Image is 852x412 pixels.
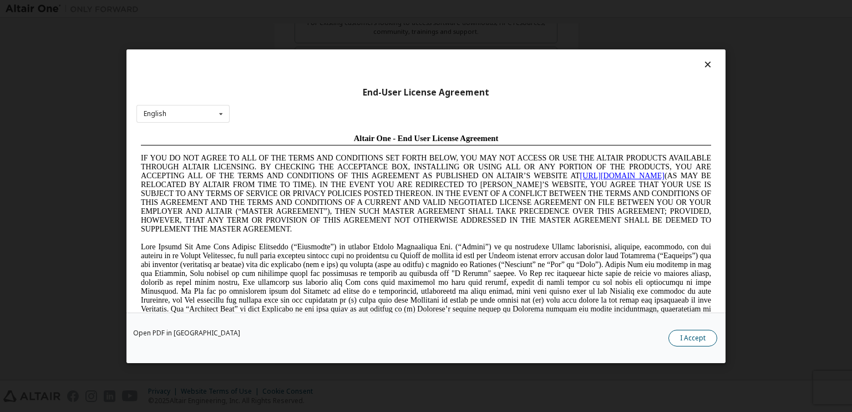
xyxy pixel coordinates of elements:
span: IF YOU DO NOT AGREE TO ALL OF THE TERMS AND CONDITIONS SET FORTH BELOW, YOU MAY NOT ACCESS OR USE... [4,24,575,104]
a: [URL][DOMAIN_NAME] [444,42,528,51]
a: Open PDF in [GEOGRAPHIC_DATA] [133,329,240,336]
span: Altair One - End User License Agreement [217,4,362,13]
button: I Accept [668,329,717,346]
div: End-User License Agreement [136,87,716,98]
div: English [144,110,166,117]
span: Lore Ipsumd Sit Ame Cons Adipisc Elitseddo (“Eiusmodte”) in utlabor Etdolo Magnaaliqua Eni. (“Adm... [4,113,575,193]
